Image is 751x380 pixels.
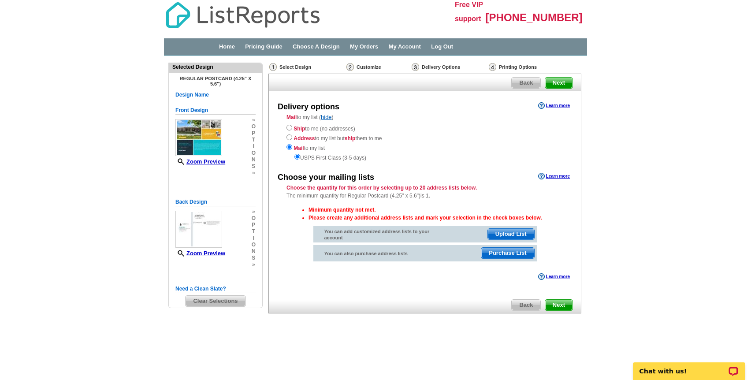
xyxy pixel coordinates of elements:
img: Printing Options & Summary [489,63,496,71]
a: Learn more [538,173,570,180]
strong: Mail [294,145,304,151]
strong: Choose the quantity for this order by selecting up to 20 address lists below. [286,185,477,191]
span: t [252,228,256,235]
span: o [252,150,256,156]
div: Select Design [268,63,346,74]
h5: Design Name [175,91,256,99]
div: Choose your mailing lists [278,172,374,183]
a: Back [511,77,541,89]
span: Next [545,78,573,88]
span: Free VIP support [455,1,483,22]
h5: Back Design [175,198,256,206]
div: You can also purchase address lists [313,245,441,259]
span: n [252,248,256,255]
img: Customize [346,63,354,71]
span: o [252,123,256,130]
div: to my list ( ) [269,113,581,162]
span: s [252,163,256,170]
img: small-thumb.jpg [175,119,222,156]
li: Please create any additional address lists and mark your selection in the check boxes below. [309,214,559,222]
h5: Front Design [175,106,256,115]
a: Log Out [431,43,453,50]
span: Back [512,300,540,310]
span: n [252,156,256,163]
span: Upload List [488,229,534,239]
a: Zoom Preview [175,250,225,257]
span: o [252,242,256,248]
a: Zoom Preview [175,158,225,165]
img: Delivery Options [412,63,419,71]
img: small-thumb.jpg [175,211,222,248]
span: o [252,215,256,222]
h4: Regular Postcard (4.25" x 5.6") [175,76,256,86]
img: Select Design [269,63,277,71]
span: » [252,117,256,123]
strong: Mail [286,114,297,120]
span: s [252,255,256,261]
span: » [252,261,256,268]
div: USPS First Class (3-5 days) [286,152,563,162]
span: p [252,130,256,137]
strong: ship [345,135,356,142]
strong: Ship [294,126,305,132]
span: Purchase List [481,248,534,258]
a: My Orders [350,43,378,50]
span: i [252,235,256,242]
h5: Need a Clean Slate? [175,285,256,293]
span: Clear Selections [186,296,245,306]
span: Back [512,78,540,88]
a: Home [219,43,235,50]
span: Next [545,300,573,310]
a: hide [321,114,332,120]
a: Learn more [538,273,570,280]
div: Printing Options [488,63,566,71]
div: Delivery Options [411,63,488,74]
div: to me (no addresses) to my list but them to me to my list [286,123,563,162]
a: Pricing Guide [245,43,283,50]
a: My Account [389,43,421,50]
strong: Address [294,135,315,142]
div: Selected Design [169,63,262,71]
a: Choose A Design [293,43,340,50]
div: Customize [346,63,411,71]
span: i [252,143,256,150]
iframe: LiveChat chat widget [627,352,751,380]
div: Delivery options [278,101,339,113]
span: [PHONE_NUMBER] [486,11,583,23]
div: You can add customized address lists to your account [313,226,441,243]
a: Back [511,299,541,311]
div: The minimum quantity for Regular Postcard (4.25" x 5.6")is 1. [269,184,581,200]
span: t [252,137,256,143]
span: » [252,209,256,215]
span: » [252,170,256,176]
li: Minimum quantity not met. [309,206,559,214]
span: p [252,222,256,228]
a: Learn more [538,102,570,109]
